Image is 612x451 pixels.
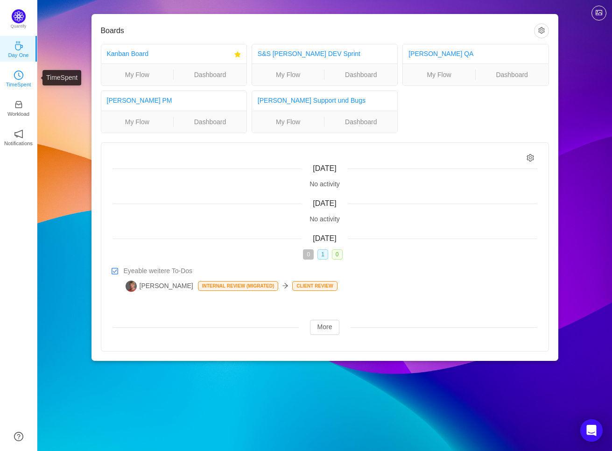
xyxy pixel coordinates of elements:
[534,23,549,38] button: icon: setting
[234,51,241,58] i: icon: star
[6,80,31,89] p: TimeSpent
[252,117,324,127] a: My Flow
[527,154,535,162] i: icon: setting
[14,44,23,53] a: icon: coffeeDay One
[591,6,606,21] button: icon: picture
[282,282,288,289] i: icon: arrow-right
[126,281,193,292] span: [PERSON_NAME]
[11,23,27,30] p: Quantify
[101,26,534,35] h3: Boards
[113,214,537,224] div: No activity
[101,117,174,127] a: My Flow
[14,432,23,441] a: icon: question-circle
[198,282,278,290] p: Internal Review (migrated)
[476,70,549,80] a: Dashboard
[126,281,137,292] img: JE
[580,419,603,442] div: Open Intercom Messenger
[174,117,246,127] a: Dashboard
[14,103,23,112] a: icon: inboxWorkload
[317,249,328,260] span: 1
[313,164,336,172] span: [DATE]
[14,100,23,109] i: icon: inbox
[313,199,336,207] span: [DATE]
[124,266,193,276] span: Eyeable weitere To-Dos
[14,70,23,80] i: icon: clock-circle
[252,70,324,80] a: My Flow
[4,139,33,148] p: Notifications
[303,249,314,260] span: 0
[14,73,23,83] a: icon: clock-circleTimeSpent
[310,320,340,335] button: More
[14,129,23,139] i: icon: notification
[313,234,336,242] span: [DATE]
[8,51,28,59] p: Day One
[14,132,23,141] a: icon: notificationNotifications
[14,41,23,50] i: icon: coffee
[324,70,397,80] a: Dashboard
[101,70,174,80] a: My Flow
[324,117,397,127] a: Dashboard
[293,282,337,290] p: Client Review
[107,50,149,57] a: Kanban Board
[107,97,172,104] a: [PERSON_NAME] PM
[124,266,537,276] a: Eyeable weitere To-Dos
[174,70,246,80] a: Dashboard
[408,50,473,57] a: [PERSON_NAME] QA
[332,249,343,260] span: 0
[258,50,360,57] a: S&S [PERSON_NAME] DEV Sprint
[12,9,26,23] img: Quantify
[258,97,366,104] a: [PERSON_NAME] Support und Bugs
[7,110,29,118] p: Workload
[113,179,537,189] div: No activity
[403,70,475,80] a: My Flow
